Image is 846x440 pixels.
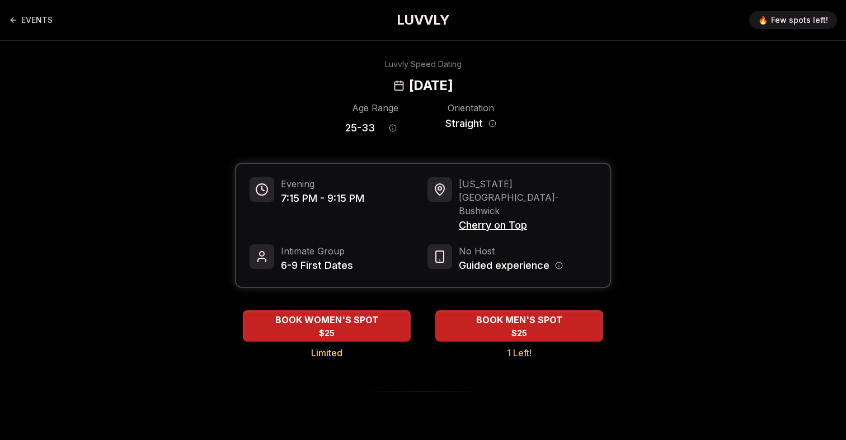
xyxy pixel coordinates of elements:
span: Limited [311,346,342,359]
button: Orientation information [488,120,496,127]
span: BOOK MEN'S SPOT [474,313,565,327]
div: Luvvly Speed Dating [385,59,462,70]
a: Back to events [9,9,53,31]
span: Few spots left! [771,15,828,26]
span: No Host [459,244,563,258]
div: Orientation [441,101,501,115]
div: Age Range [345,101,405,115]
span: 1 Left! [507,346,532,359]
span: 🔥 [758,15,768,26]
span: Cherry on Top [459,217,596,233]
span: $25 [511,328,527,339]
span: 6-9 First Dates [281,258,353,273]
button: BOOK WOMEN'S SPOT - Limited [243,310,411,342]
span: Straight [445,116,483,131]
span: Guided experience [459,258,549,273]
span: BOOK WOMEN'S SPOT [273,313,381,327]
a: LUVVLY [397,11,449,29]
button: Age range information [380,116,405,140]
span: [US_STATE][GEOGRAPHIC_DATA] - Bushwick [459,177,596,217]
button: Host information [555,262,563,269]
button: BOOK MEN'S SPOT - 1 Left! [435,310,603,342]
h2: [DATE] [409,77,453,94]
span: 25 - 33 [345,120,375,136]
span: Evening [281,177,364,191]
span: Intimate Group [281,244,353,258]
span: 7:15 PM - 9:15 PM [281,191,364,206]
span: $25 [319,328,335,339]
